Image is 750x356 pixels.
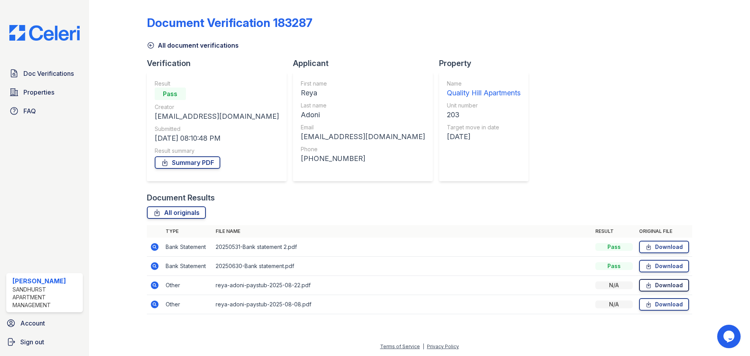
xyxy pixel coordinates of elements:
span: FAQ [23,106,36,116]
a: Properties [6,84,83,100]
div: | [423,343,424,349]
div: Property [439,58,535,69]
td: Other [162,295,212,314]
div: Last name [301,102,425,109]
div: Adoni [301,109,425,120]
a: Download [639,298,689,311]
div: Document Results [147,192,215,203]
td: Bank Statement [162,257,212,276]
div: [DATE] 08:10:48 PM [155,133,279,144]
div: [EMAIL_ADDRESS][DOMAIN_NAME] [301,131,425,142]
td: 20250531-Bank statement 2.pdf [212,238,592,257]
div: Pass [595,262,633,270]
td: Other [162,276,212,295]
iframe: chat widget [717,325,742,348]
span: Properties [23,88,54,97]
a: All originals [147,206,206,219]
span: Sign out [20,337,44,347]
div: Pass [595,243,633,251]
div: Target move in date [447,123,521,131]
div: Name [447,80,521,88]
span: Doc Verifications [23,69,74,78]
img: CE_Logo_Blue-a8612792a0a2168367f1c8372b55b34899dd931a85d93a1a3d3e32e68fde9ad4.png [3,25,86,41]
div: 203 [447,109,521,120]
div: N/A [595,281,633,289]
a: Account [3,315,86,331]
div: Verification [147,58,293,69]
div: Phone [301,145,425,153]
span: Account [20,318,45,328]
a: Download [639,241,689,253]
div: Submitted [155,125,279,133]
div: Unit number [447,102,521,109]
a: Terms of Service [380,343,420,349]
th: Original file [636,225,692,238]
div: [PERSON_NAME] [12,276,80,286]
div: Reya [301,88,425,98]
div: Pass [155,88,186,100]
td: Bank Statement [162,238,212,257]
div: [PHONE_NUMBER] [301,153,425,164]
a: Name Quality Hill Apartments [447,80,521,98]
div: Result summary [155,147,279,155]
div: Result [155,80,279,88]
th: File name [212,225,592,238]
a: Download [639,279,689,292]
a: All document verifications [147,41,239,50]
a: FAQ [6,103,83,119]
div: First name [301,80,425,88]
div: Creator [155,103,279,111]
div: [DATE] [447,131,521,142]
a: Privacy Policy [427,343,459,349]
td: reya-adoni-paystub-2025-08-22.pdf [212,276,592,295]
a: Summary PDF [155,156,220,169]
td: reya-adoni-paystub-2025-08-08.pdf [212,295,592,314]
div: Document Verification 183287 [147,16,312,30]
a: Sign out [3,334,86,350]
th: Result [592,225,636,238]
div: Applicant [293,58,439,69]
td: 20250630-Bank statement.pdf [212,257,592,276]
div: N/A [595,301,633,308]
div: [EMAIL_ADDRESS][DOMAIN_NAME] [155,111,279,122]
th: Type [162,225,212,238]
a: Doc Verifications [6,66,83,81]
div: Quality Hill Apartments [447,88,521,98]
a: Download [639,260,689,272]
div: Sandhurst Apartment Management [12,286,80,309]
div: Email [301,123,425,131]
